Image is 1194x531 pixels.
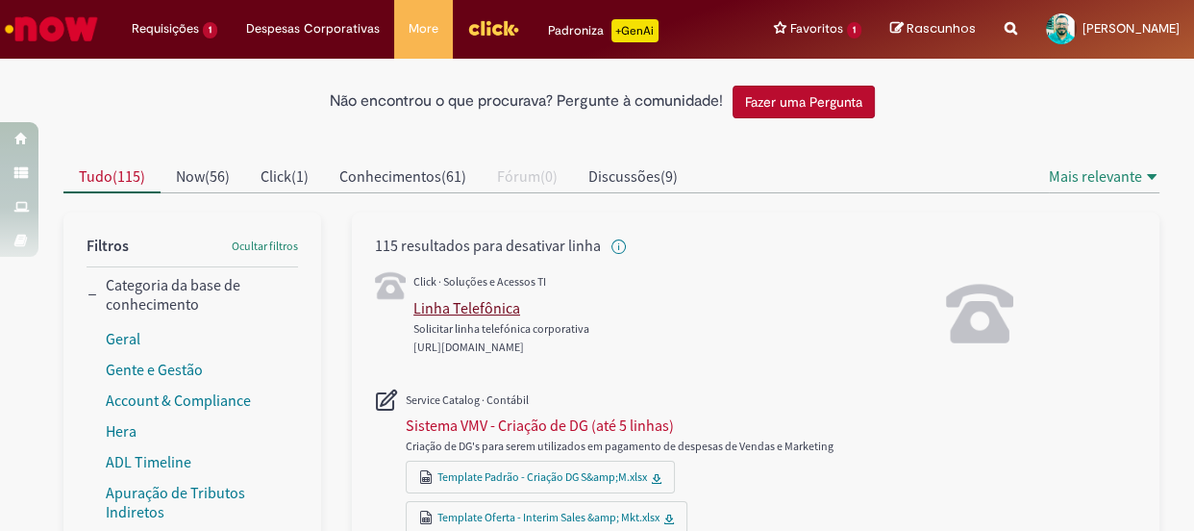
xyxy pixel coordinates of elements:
h2: Não encontrou o que procurava? Pergunte à comunidade! [330,93,723,111]
span: Requisições [132,19,199,38]
img: click_logo_yellow_360x200.png [467,13,519,42]
span: [PERSON_NAME] [1082,20,1180,37]
button: Fazer uma Pergunta [733,86,875,118]
span: Despesas Corporativas [246,19,380,38]
img: ServiceNow [2,10,101,48]
span: 1 [203,22,217,38]
div: Padroniza [548,19,659,42]
a: Rascunhos [890,20,976,38]
span: Rascunhos [907,19,976,38]
span: Favoritos [790,19,843,38]
p: +GenAi [611,19,659,42]
span: 1 [847,22,861,38]
span: More [409,19,438,38]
